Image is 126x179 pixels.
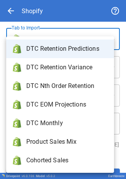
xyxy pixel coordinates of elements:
span: DTC Nth Order Retention [26,81,108,91]
img: brand icon not found [12,100,22,109]
img: brand icon not found [12,156,22,165]
span: DTC Monthly [26,119,108,128]
img: brand icon not found [12,137,22,146]
span: DTC Retention Variance [26,63,108,72]
span: Product Sales Mix [26,137,108,146]
span: Cohorted Sales [26,156,108,165]
span: DTC EOM Projections [26,100,108,109]
img: brand icon not found [12,44,22,53]
img: brand icon not found [12,119,22,128]
img: brand icon not found [12,81,22,91]
img: brand icon not found [12,63,22,72]
span: DTC Retention Predictions [26,44,108,53]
